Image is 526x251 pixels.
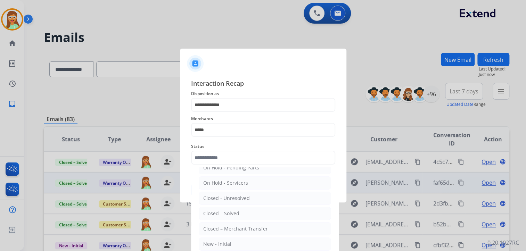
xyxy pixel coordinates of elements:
div: On Hold - Pending Parts [203,164,259,171]
div: Closed – Merchant Transfer [203,225,268,232]
span: Merchants [191,115,335,123]
img: contactIcon [187,55,204,72]
span: Interaction Recap [191,78,335,90]
div: Closed – Solved [203,210,239,217]
span: Disposition as [191,90,335,98]
span: Status [191,142,335,151]
p: 0.20.1027RC [487,239,519,247]
div: On Hold - Servicers [203,179,248,186]
div: Closed - Unresolved [203,195,250,202]
div: New - Initial [203,241,231,248]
